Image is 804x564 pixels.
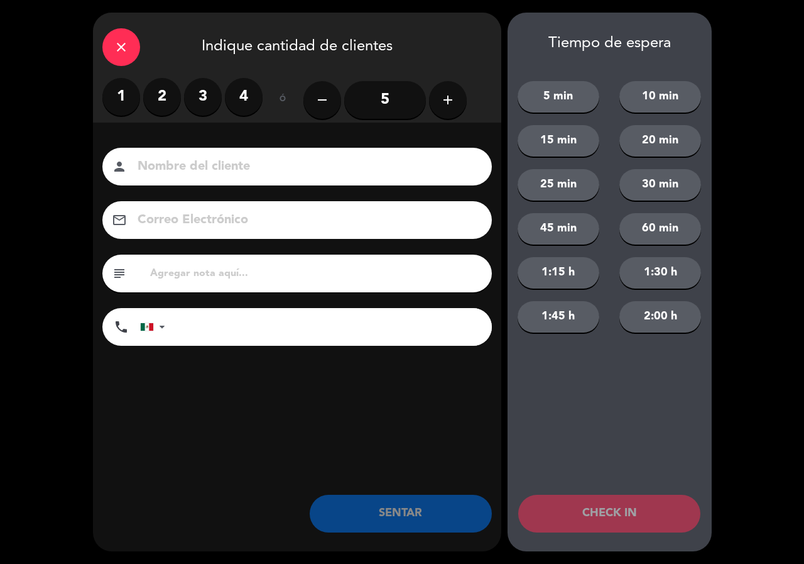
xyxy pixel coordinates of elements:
i: email [112,213,127,228]
button: 20 min [619,125,701,157]
div: Indique cantidad de clientes [93,13,501,78]
button: SENTAR [310,495,492,533]
i: add [440,92,455,108]
button: 45 min [518,213,599,245]
i: subject [112,266,127,281]
button: 15 min [518,125,599,157]
button: 2:00 h [619,301,701,333]
button: CHECK IN [518,495,700,533]
button: remove [303,81,341,119]
button: add [429,81,467,119]
label: 2 [143,78,181,116]
label: 3 [184,78,222,116]
button: 1:30 h [619,257,701,289]
i: remove [315,92,330,108]
label: 1 [102,78,140,116]
div: Mexico (México): +52 [141,309,170,345]
button: 10 min [619,81,701,113]
button: 5 min [518,81,599,113]
i: phone [114,319,129,335]
input: Agregar nota aquí... [149,265,482,282]
input: Correo Electrónico [136,209,475,231]
input: Nombre del cliente [136,156,475,178]
i: person [112,159,127,174]
button: 1:15 h [518,257,599,289]
button: 1:45 h [518,301,599,333]
button: 60 min [619,213,701,245]
label: 4 [225,78,263,116]
div: ó [263,78,303,122]
button: 25 min [518,169,599,201]
button: 30 min [619,169,701,201]
div: Tiempo de espera [508,35,712,53]
i: close [114,40,129,55]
